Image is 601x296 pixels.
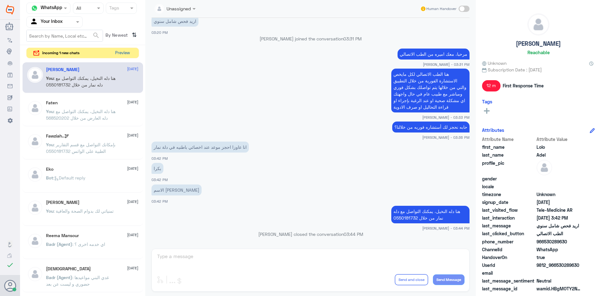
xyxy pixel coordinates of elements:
span: 2 [537,246,582,253]
span: اريد فحص شامل سنوي [537,222,582,229]
span: First Response Time [503,82,544,89]
h5: Lolo Adel [46,67,80,72]
span: : اي خدمه اخرى ؟ [72,241,105,247]
span: Attribute Value [537,136,582,143]
span: Unknown [537,191,582,198]
img: yourInbox.svg [30,17,39,27]
span: 03:42 PM [152,156,168,160]
span: Subscription Date : [DATE] [482,66,595,73]
span: You [46,208,54,214]
span: gender [482,175,535,182]
h5: Faten [46,100,58,106]
h5: Eko [46,167,54,172]
span: 2025-10-15T12:42:25.6569202Z [537,215,582,221]
h5: [PERSON_NAME] [516,40,561,47]
span: Lolo [537,144,582,150]
span: [PERSON_NAME] - 03:33 PM [422,115,470,120]
span: : تمنياتي لك بدوام الصحة والعافية [54,208,114,214]
span: 0 [537,278,582,284]
span: [DATE] [127,99,138,105]
h6: Attributes [482,127,504,133]
span: : غدي البني مواعيدها حضوري و ليست عن بعد [46,275,109,287]
h5: Reema Mansour [46,233,79,238]
span: 966530289630 [537,238,582,245]
span: Tele-Medicine AR [537,207,582,213]
img: defaultAdmin.png [27,167,43,182]
p: [PERSON_NAME] closed the conversation [152,231,470,237]
span: last_message_id [482,285,535,292]
button: search [92,30,100,41]
p: 15/10/2025, 3:44 PM [391,206,470,223]
p: [PERSON_NAME] joined the conversation [152,35,470,42]
span: [DATE] [127,66,138,72]
span: [PERSON_NAME] - 03:36 PM [422,135,470,140]
span: wamid.HBgMOTY2NTMwMjg5NjMwFQIAEhgUM0E1NzYwODgyRkNENzQ0RkM4MkEA [537,285,582,292]
h6: Tags [482,99,492,104]
span: last_message_sentiment [482,278,535,284]
h5: Mohammed ALRASHED [46,200,80,205]
p: 15/10/2025, 3:33 PM [391,69,470,112]
img: defaultAdmin.png [27,133,43,149]
i: check [6,261,14,269]
span: HandoverOn [482,254,535,261]
button: Send and close [395,274,428,285]
span: first_name [482,144,535,150]
p: 15/10/2025, 3:42 PM [152,163,163,174]
p: 15/10/2025, 3:31 PM [398,49,470,60]
button: Send Message [433,274,465,285]
span: last_interaction [482,215,535,221]
span: profile_pic [482,160,535,174]
i: ⇅ [132,30,137,40]
p: 15/10/2025, 3:36 PM [392,122,470,132]
input: Search by Name, Local etc… [27,30,103,41]
span: 03:20 PM [152,30,168,34]
span: 2025-10-15T12:19:07.148Z [537,199,582,205]
img: defaultAdmin.png [27,200,43,216]
img: defaultAdmin.png [27,67,43,83]
h6: Reachable [527,49,550,55]
span: 03:42 PM [152,178,168,182]
img: whatsapp.png [30,3,39,13]
span: 9812_966530289630 [537,262,582,268]
span: ChannelId [482,246,535,253]
h5: Fawziah..🕊 [46,133,69,139]
span: : هنا دله النخيل، يمكنك التواصل مع دله العارض من خلال 568520202 [46,109,116,121]
span: UserId [482,262,535,268]
span: true [537,254,582,261]
span: signup_date [482,199,535,205]
span: last_visited_flow [482,207,535,213]
span: Attribute Name [482,136,535,143]
span: You [46,109,54,114]
span: : Default reply [53,175,85,180]
span: null [537,175,582,182]
span: [DATE] [127,232,138,238]
span: 03:44 PM [344,231,363,237]
p: 15/10/2025, 3:42 PM [152,184,202,195]
img: defaultAdmin.png [537,160,552,175]
span: Unknown [482,60,506,66]
div: Tags [108,4,119,13]
span: incoming 1 new chats [42,50,80,56]
span: 12 m [482,80,501,91]
span: Adel [537,152,582,158]
img: defaultAdmin.png [27,100,43,116]
span: Bot [46,175,53,180]
span: [PERSON_NAME] - 03:44 PM [422,226,470,231]
span: Human Handover [426,6,456,12]
img: defaultAdmin.png [528,14,549,35]
span: : هنا دله النخيل، يمكنك التواصل مع دله نمار من خلال 0550181732 [46,75,116,87]
span: By Newest [103,30,129,42]
button: Avatar [4,280,16,292]
span: [DATE] [127,265,138,271]
span: [DATE] [127,166,138,171]
span: الطب الاتصالي [537,230,582,237]
h5: سبحان الله [46,266,91,272]
p: 15/10/2025, 3:42 PM [152,142,249,153]
span: : بإمكانك التواصل مع قسم التقارير الطبية على الواتس 0550181732 [46,142,116,154]
span: [DATE] [127,132,138,138]
span: null [537,270,582,276]
span: null [537,183,582,190]
span: last_name [482,152,535,158]
span: Badr (Agent) [46,275,72,280]
span: search [92,32,100,39]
